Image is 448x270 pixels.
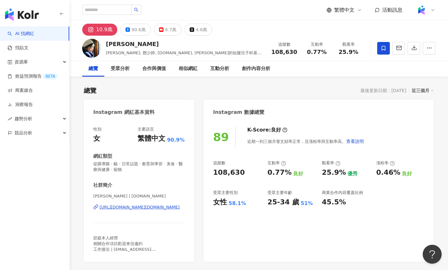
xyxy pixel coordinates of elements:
[412,86,434,95] div: 近三個月
[322,190,363,196] div: 商業合作內容覆蓋比例
[93,193,185,199] span: [PERSON_NAME] | [DOMAIN_NAME]
[93,236,156,258] span: 邵庭本人經營 相關合作項目歡迎來信邀約 工作接洽 | [EMAIL_ADDRESS][DOMAIN_NAME]
[89,65,98,73] div: 總覽
[84,86,96,95] div: 總覽
[134,8,138,12] span: search
[346,135,364,148] button: 查看說明
[138,126,154,132] div: 主要語言
[179,65,198,73] div: 相似網紅
[120,24,151,36] button: 90.6萬
[322,168,346,178] div: 25.9%
[213,160,225,166] div: 追蹤數
[267,190,292,196] div: 受眾主要年齡
[93,182,112,189] div: 社群簡介
[213,190,238,196] div: 受眾主要性別
[336,41,360,48] div: 觀看率
[167,137,185,144] span: 90.9%
[82,24,117,36] button: 10.9萬
[5,8,39,21] img: logo
[196,25,207,34] div: 4.6萬
[242,65,270,73] div: 創作內容分析
[93,134,100,144] div: 女
[93,126,101,132] div: 性別
[267,168,292,178] div: 0.77%
[154,24,181,36] button: 4.7萬
[93,161,185,173] span: 促購導購 · 貓 · 日常話題 · 教育與學習 · 美食 · 醫療與健康 · 寵物
[93,204,185,210] a: [URL][DOMAIN_NAME][DOMAIN_NAME]
[229,200,246,207] div: 58.1%
[423,245,442,264] iframe: Help Scout Beacon - Open
[213,131,229,144] div: 89
[8,87,33,94] a: 商案媒合
[185,24,212,36] button: 4.6萬
[322,197,346,207] div: 45.5%
[15,112,32,126] span: 趨勢分析
[106,40,264,48] div: [PERSON_NAME]
[142,65,166,73] div: 合作與價值
[93,153,112,160] div: 網紅類型
[347,170,358,177] div: 優秀
[111,65,130,73] div: 受眾分析
[15,55,28,69] span: 資源庫
[271,41,297,48] div: 追蹤數
[93,109,155,116] div: Instagram 網紅基本資料
[213,197,227,207] div: 女性
[247,126,287,133] div: K-Score :
[165,25,176,34] div: 4.7萬
[8,102,33,108] a: 洞察報告
[132,25,146,34] div: 90.6萬
[213,168,245,178] div: 108,630
[382,7,402,13] span: 活動訊息
[210,65,229,73] div: 互動分析
[307,49,327,55] span: 0.77%
[8,31,34,37] a: searchAI 找網紅
[138,134,165,144] div: 繁體中文
[8,117,12,121] span: rise
[415,4,427,16] img: Kolr%20app%20icon%20%281%29.png
[8,73,58,79] a: 效益預測報告BETA
[247,135,364,148] div: 近期一到三個月發文頻率正常，且漲粉率與互動率高。
[213,109,264,116] div: Instagram 數據總覽
[305,41,329,48] div: 互動率
[334,7,354,14] span: 繁體中文
[346,139,364,144] span: 查看說明
[267,160,286,166] div: 互動率
[376,160,395,166] div: 漲粉率
[360,88,406,93] div: 最後更新日期：[DATE]
[267,197,299,207] div: 25-34 歲
[96,25,113,34] div: 10.9萬
[301,200,313,207] div: 51%
[100,204,180,210] div: [URL][DOMAIN_NAME][DOMAIN_NAME]
[376,168,400,178] div: 0.46%
[293,170,303,177] div: 良好
[271,126,281,133] div: 良好
[339,49,358,55] span: 25.9%
[15,126,32,140] span: 競品分析
[402,170,412,177] div: 良好
[271,49,297,55] span: 108,630
[82,39,101,58] img: KOL Avatar
[106,50,261,62] span: [PERSON_NAME], 鄧少婷, [DOMAIN_NAME], [PERSON_NAME]的短腿兒子科基犬Uni大人的日記
[8,45,28,51] a: 找貼文
[322,160,341,166] div: 觀看率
